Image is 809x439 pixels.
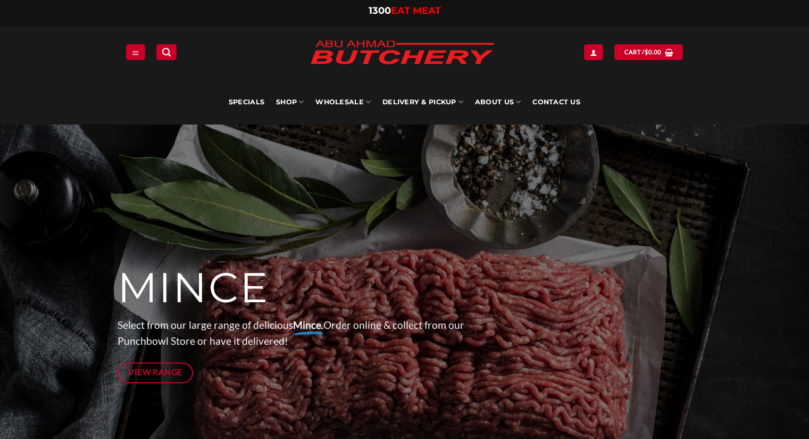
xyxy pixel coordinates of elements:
[118,319,464,347] span: Select from our large range of delicious Order online & collect from our Punchbowl Store or have ...
[645,47,648,57] span: $
[584,44,603,60] a: Login
[128,366,182,379] span: View Range
[118,362,194,383] a: View Range
[369,5,441,16] a: 1300EAT MEAT
[126,44,145,60] a: Menu
[645,48,662,55] bdi: 0.00
[301,33,503,73] img: Abu Ahmad Butchery
[229,80,264,125] a: Specials
[382,80,463,125] a: Delivery & Pickup
[369,5,391,16] span: 1300
[276,80,304,125] a: SHOP
[118,262,269,313] span: MINCE
[156,44,177,60] a: Search
[315,80,371,125] a: Wholesale
[532,80,580,125] a: Contact Us
[624,47,662,57] span: Cart /
[475,80,521,125] a: About Us
[293,319,323,331] strong: Mince.
[391,5,441,16] span: EAT MEAT
[614,44,683,60] a: View cart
